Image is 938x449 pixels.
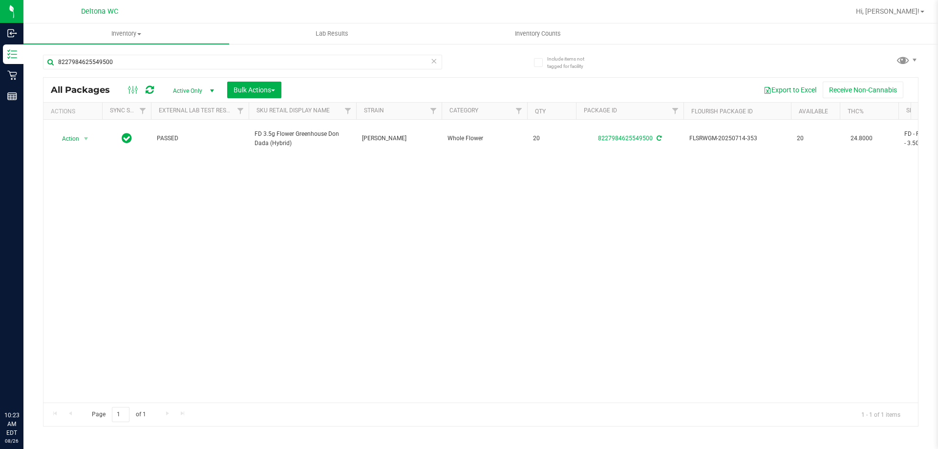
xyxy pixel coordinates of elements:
[435,23,640,44] a: Inventory Counts
[430,55,437,67] span: Clear
[598,135,653,142] a: 8227984625549500
[799,108,828,115] a: Available
[4,411,19,437] p: 10:23 AM EDT
[691,108,753,115] a: Flourish Package ID
[159,107,235,114] a: External Lab Test Result
[584,107,617,114] a: Package ID
[853,407,908,422] span: 1 - 1 of 1 items
[511,103,527,119] a: Filter
[10,371,39,400] iframe: Resource center
[449,107,478,114] a: Category
[302,29,362,38] span: Lab Results
[81,7,118,16] span: Deltona WC
[233,103,249,119] a: Filter
[7,28,17,38] inline-svg: Inbound
[547,55,596,70] span: Include items not tagged for facility
[112,407,129,422] input: 1
[157,134,243,143] span: PASSED
[234,86,275,94] span: Bulk Actions
[229,23,435,44] a: Lab Results
[110,107,148,114] a: Sync Status
[51,108,98,115] div: Actions
[846,131,877,146] span: 24.8000
[502,29,574,38] span: Inventory Counts
[906,107,936,114] a: SKU Name
[122,131,132,145] span: In Sync
[4,437,19,445] p: 08/26
[757,82,823,98] button: Export to Excel
[7,91,17,101] inline-svg: Reports
[362,134,436,143] span: [PERSON_NAME]
[7,70,17,80] inline-svg: Retail
[426,103,442,119] a: Filter
[797,134,834,143] span: 20
[689,134,785,143] span: FLSRWGM-20250714-353
[448,134,521,143] span: Whole Flower
[364,107,384,114] a: Strain
[255,129,350,148] span: FD 3.5g Flower Greenhouse Don Dada (Hybrid)
[848,108,864,115] a: THC%
[51,85,120,95] span: All Packages
[256,107,330,114] a: Sku Retail Display Name
[535,108,546,115] a: Qty
[340,103,356,119] a: Filter
[227,82,281,98] button: Bulk Actions
[80,132,92,146] span: select
[7,49,17,59] inline-svg: Inventory
[84,407,154,422] span: Page of 1
[856,7,919,15] span: Hi, [PERSON_NAME]!
[667,103,683,119] a: Filter
[135,103,151,119] a: Filter
[23,23,229,44] a: Inventory
[533,134,570,143] span: 20
[53,132,80,146] span: Action
[823,82,903,98] button: Receive Non-Cannabis
[23,29,229,38] span: Inventory
[655,135,661,142] span: Sync from Compliance System
[43,55,442,69] input: Search Package ID, Item Name, SKU, Lot or Part Number...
